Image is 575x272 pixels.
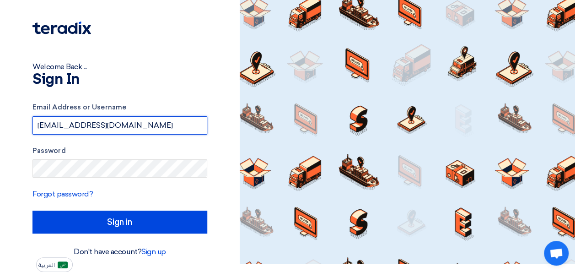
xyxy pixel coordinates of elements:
a: Open chat [544,241,569,266]
button: العربية [36,257,73,272]
h1: Sign In [32,72,207,87]
div: Don't have account? [32,246,207,257]
label: Password [32,146,207,156]
label: Email Address or Username [32,102,207,113]
a: Forgot password? [32,190,93,198]
a: Sign up [141,247,166,256]
img: Teradix logo [32,22,91,34]
img: ar-AR.png [58,261,68,268]
span: العربية [38,262,55,268]
input: Sign in [32,211,207,234]
input: Enter your business email or username [32,116,207,135]
div: Welcome Back ... [32,61,207,72]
